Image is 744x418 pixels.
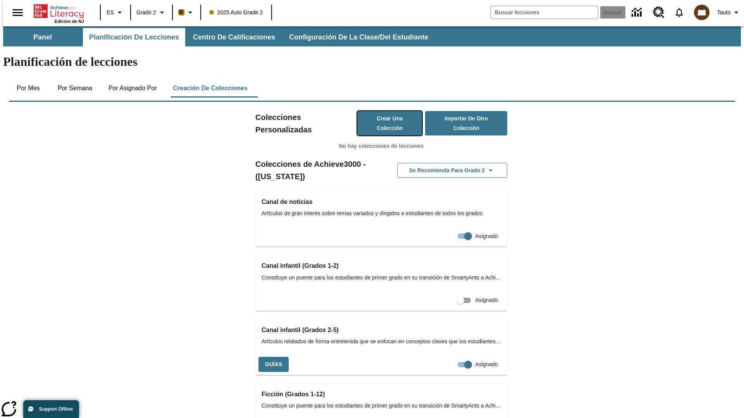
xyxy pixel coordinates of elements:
h2: Colecciones Personalizadas [255,111,357,136]
a: Centro de información [627,2,648,23]
span: Constituye un puente para los estudiantes de primer grado en su transición de SmartyAnts a Achiev... [262,274,501,282]
input: Buscar campo [491,6,598,19]
p: No hay colecciones de lecciones [255,142,507,150]
button: Grado: Grado 2, Elige un grado [133,5,170,19]
button: Escoja un nuevo avatar [689,2,714,22]
h1: Planificación de lecciones [3,55,741,69]
button: Perfil/Configuración [714,5,744,19]
span: Asignado [475,360,498,368]
button: Centro de calificaciones [187,28,281,46]
span: Support Offline [39,406,73,412]
button: Por asignado por [102,79,163,98]
div: Subbarra de navegación [3,26,741,46]
span: Artículos de gran interés sobre temas variados y dirigidos a estudiantes de todos los grados. [262,209,501,218]
span: Asignado [475,232,498,240]
h3: Canal infantil (Grados 1-2) [262,260,501,271]
button: Se recomienda para Grado 2 [397,163,507,178]
button: Panel [4,28,81,46]
span: Asignado [475,296,498,304]
button: Importar de otro Colección [425,111,507,135]
button: Configuración de la clase/del estudiante [283,28,434,46]
button: Por mes [9,79,48,98]
button: Creación de colecciones [167,79,253,98]
button: Lenguaje: ES, Selecciona un idioma [103,5,128,19]
span: Edición de NJ [55,19,84,24]
button: Por semana [52,79,98,98]
button: Support Offline [23,400,79,418]
h3: Canal de noticias [262,197,501,207]
span: Tauto [717,9,730,17]
div: Subbarra de navegación [3,28,435,46]
a: Centro de recursos, Se abrirá en una pestaña nueva. [648,2,669,23]
span: Artículos relatados de forma entretenida que se enfocan en conceptos claves que los estudiantes a... [262,337,501,346]
a: Portada [34,3,84,19]
img: avatar image [694,5,710,20]
div: Portada [34,3,84,24]
span: B [179,7,183,17]
h3: Canal infantil (Grados 2-5) [262,325,501,336]
a: Notificaciones [669,2,689,22]
button: Planificación de lecciones [83,28,185,46]
span: 2025 Auto Grade 2 [210,9,263,17]
button: Guías [258,357,289,372]
span: Grado 2 [136,9,156,17]
button: Boost El color de la clase es anaranjado claro. Cambiar el color de la clase. [175,5,198,19]
span: ES [107,9,114,17]
button: Abrir el menú lateral [6,1,29,24]
h3: Ficción (Grados 1-12) [262,389,501,400]
span: Constituye un puente para los estudiantes de primer grado en su transición de SmartyAnts a Achiev... [262,402,501,410]
h2: Colecciones de Achieve3000 - ([US_STATE]) [255,158,381,183]
button: Crear una colección [357,111,422,135]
